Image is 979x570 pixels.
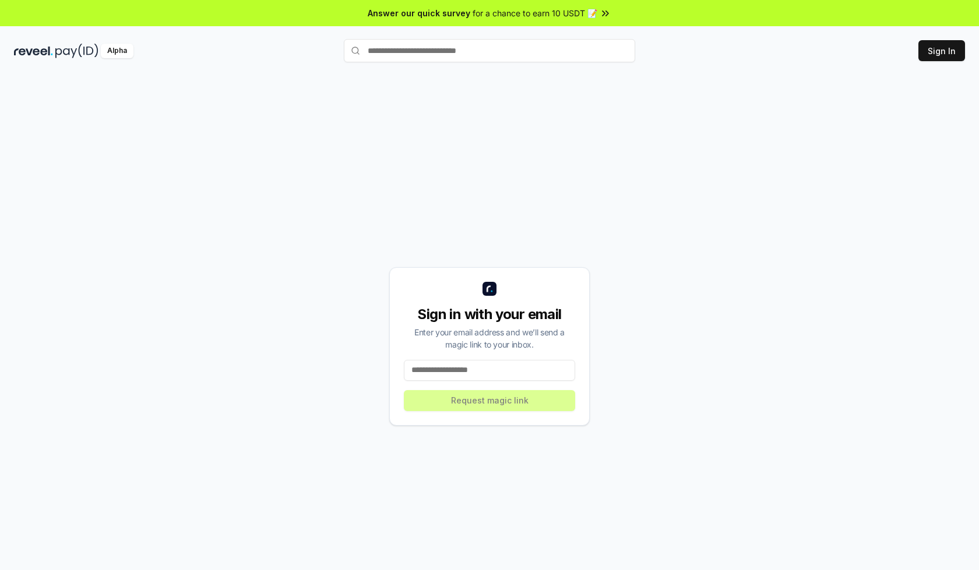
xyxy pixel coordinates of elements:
[918,40,965,61] button: Sign In
[473,7,597,19] span: for a chance to earn 10 USDT 📝
[404,326,575,351] div: Enter your email address and we’ll send a magic link to your inbox.
[368,7,470,19] span: Answer our quick survey
[404,305,575,324] div: Sign in with your email
[14,44,53,58] img: reveel_dark
[483,282,496,296] img: logo_small
[55,44,98,58] img: pay_id
[101,44,133,58] div: Alpha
